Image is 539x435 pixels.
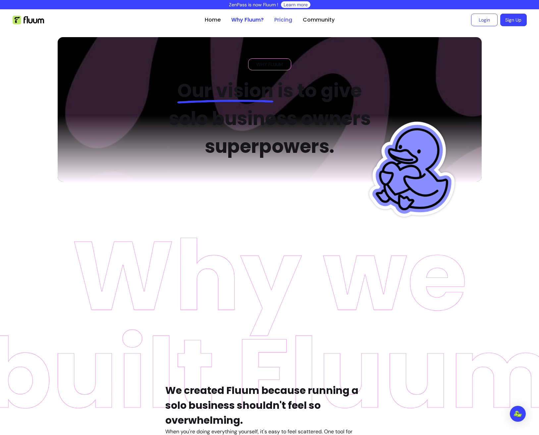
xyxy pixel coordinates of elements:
[303,16,335,24] a: Community
[510,406,526,422] div: Open Intercom Messenger
[284,1,308,8] a: Learn more
[165,383,374,428] h4: We created Fluum because running a solo business shouldn't feel so overwhelming.
[254,61,286,68] span: WHY FLUUM
[205,16,221,24] a: Home
[471,14,498,26] a: Login
[274,16,292,24] a: Pricing
[500,14,527,26] a: Sign Up
[363,105,467,235] img: Fluum Duck sticker
[231,16,264,24] a: Why Fluum?
[13,16,44,24] img: Fluum Logo
[177,78,273,104] span: Our vision
[157,77,382,160] h2: is to give solo business owners superpowers.
[229,1,278,8] p: ZenPass is now Fluum !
